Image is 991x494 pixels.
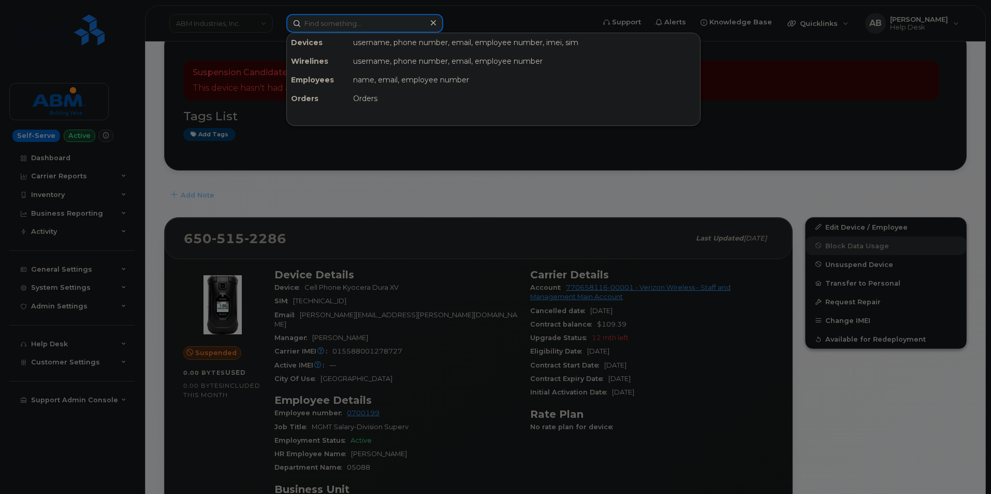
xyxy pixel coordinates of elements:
[349,70,700,89] div: name, email, employee number
[349,89,700,108] div: Orders
[286,14,443,33] input: Find something...
[287,70,349,89] div: Employees
[287,33,349,52] div: Devices
[287,52,349,70] div: Wirelines
[287,89,349,108] div: Orders
[349,52,700,70] div: username, phone number, email, employee number
[349,33,700,52] div: username, phone number, email, employee number, imei, sim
